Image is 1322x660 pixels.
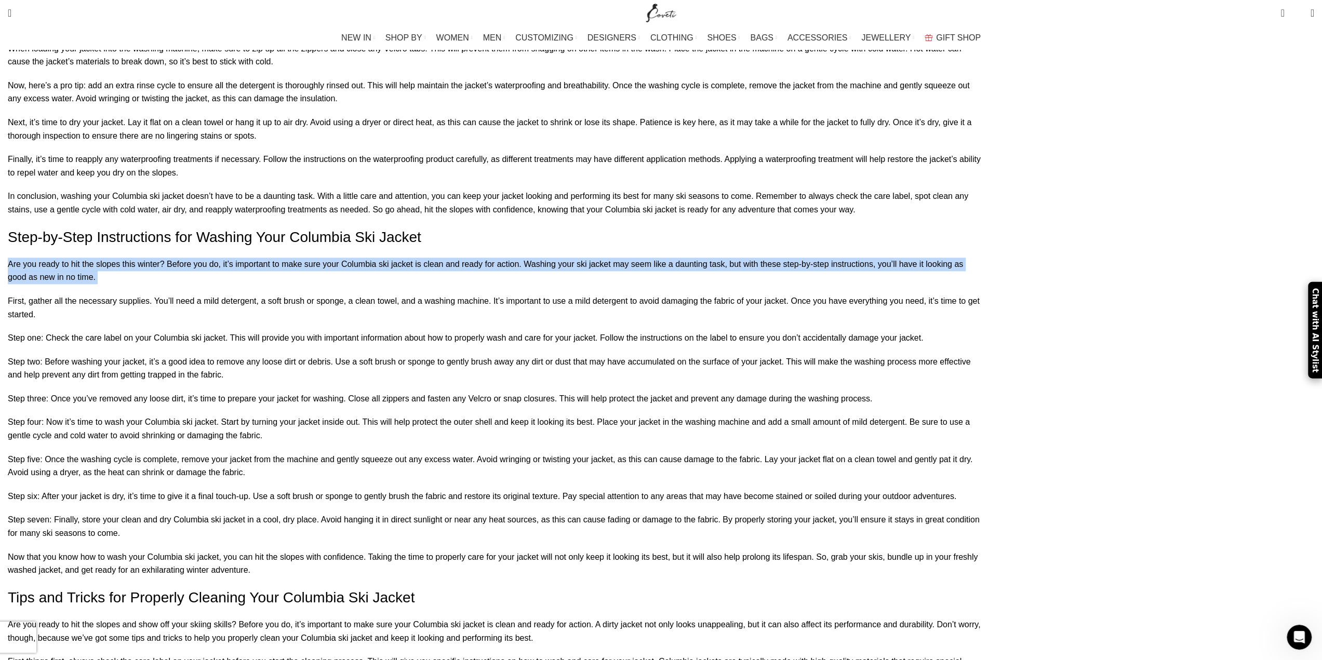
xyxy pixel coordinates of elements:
p: Now, here’s a pro tip: add an extra rinse cycle to ensure all the detergent is thoroughly rinsed ... [8,79,984,105]
a: WOMEN [436,28,473,48]
span: SHOES [707,33,736,43]
span: GIFT SHOP [936,33,981,43]
a: DESIGNERS [587,28,640,48]
a: CLOTHING [650,28,697,48]
p: First, gather all the necessary supplies. You’ll need a mild detergent, a soft brush or sponge, a... [8,294,984,321]
span: NEW IN [341,33,371,43]
p: Next, it’s time to dry your jacket. Lay it flat on a clean towel or hang it up to air dry. Avoid ... [8,116,984,142]
a: GIFT SHOP [925,28,981,48]
a: Site logo [644,8,678,17]
p: Step four: Now it’s time to wash your Columbia ski jacket. Start by turning your jacket inside ou... [8,415,984,442]
span: JEWELLERY [861,33,911,43]
p: Now that you know how to wash your Columbia ski jacket, you can hit the slopes with confidence. T... [8,550,984,577]
span: CLOTHING [650,33,693,43]
p: When loading your jacket into the washing machine, make sure to zip up all the zippers and close ... [8,42,984,69]
span: 0 [1281,5,1289,13]
div: Main navigation [3,28,1319,48]
a: SHOES [707,28,740,48]
p: In conclusion, washing your Columbia ski jacket doesn’t have to be a daunting task. With a little... [8,190,984,216]
a: BAGS [750,28,777,48]
a: MEN [483,28,505,48]
p: Step two: Before washing your jacket, it’s a good idea to remove any loose dirt or debris. Use a ... [8,355,984,382]
div: My Wishlist [1292,3,1303,23]
span: BAGS [750,33,773,43]
iframe: Intercom live chat [1287,625,1312,650]
span: WOMEN [436,33,469,43]
span: MEN [483,33,502,43]
span: SHOP BY [385,33,422,43]
p: Step seven: Finally, store your clean and dry Columbia ski jacket in a cool, dry place. Avoid han... [8,513,984,540]
p: Step five: Once the washing cycle is complete, remove your jacket from the machine and gently squ... [8,453,984,479]
p: Step three: Once you’ve removed any loose dirt, it’s time to prepare your jacket for washing. Clo... [8,392,984,406]
p: Are you ready to hit the slopes and show off your skiing skills? Before you do, it’s important to... [8,618,984,644]
span: DESIGNERS [587,33,636,43]
h1: Step-by-Step Instructions for Washing Your Columbia Ski Jacket [8,227,984,247]
a: SHOP BY [385,28,426,48]
a: CUSTOMIZING [515,28,577,48]
p: Step one: Check the care label on your Columbia ski jacket. This will provide you with important ... [8,331,984,345]
a: NEW IN [341,28,375,48]
a: ACCESSORIES [787,28,851,48]
a: Search [3,3,17,23]
h1: Tips and Tricks for Properly Cleaning Your Columbia Ski Jacket [8,587,984,608]
span: CUSTOMIZING [515,33,573,43]
span: ACCESSORIES [787,33,848,43]
img: GiftBag [925,34,932,41]
p: Finally, it’s time to reapply any waterproofing treatments if necessary. Follow the instructions ... [8,153,984,179]
a: 0 [1275,3,1289,23]
p: Are you ready to hit the slopes this winter? Before you do, it’s important to make sure your Colu... [8,258,984,284]
a: JEWELLERY [861,28,914,48]
span: 0 [1294,10,1302,18]
p: Step six: After your jacket is dry, it’s time to give it a final touch-up. Use a soft brush or sp... [8,490,984,503]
